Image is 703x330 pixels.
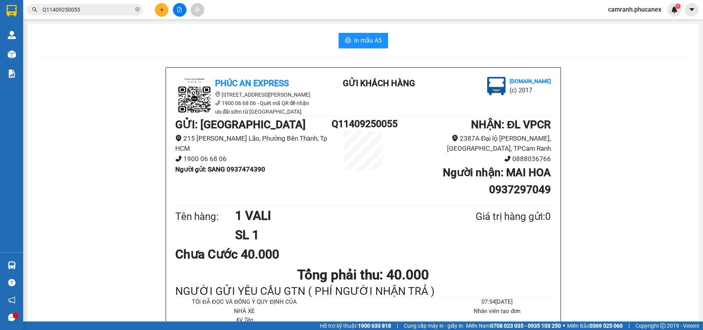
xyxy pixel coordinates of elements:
div: Chưa Cước 40.000 [175,245,299,264]
h1: Tổng phải thu: 40.000 [175,264,551,286]
i: Ký Tên [236,316,253,323]
li: 1900 06 68 06 - Quét mã QR để nhận ưu đãi sớm từ [GEOGRAPHIC_DATA] [175,99,314,116]
span: camranh.phucanex [602,5,667,14]
img: warehouse-icon [8,31,16,39]
li: Nhân viên tạo đơn [443,307,551,316]
span: In mẫu A5 [354,36,382,45]
span: close-circle [135,7,140,12]
span: Miền Nam [466,321,561,330]
input: Tìm tên, số ĐT hoặc mã đơn [42,5,134,14]
li: 07:54[DATE] [443,298,551,307]
span: Cung cấp máy in - giấy in: [404,321,464,330]
span: phone [504,155,511,162]
b: Người nhận : MAI HOA 0937297049 [443,166,551,196]
li: 2387A Đại lộ [PERSON_NAME], [GEOGRAPHIC_DATA], TPCam Ranh [395,133,551,154]
div: NGƯỜI GỬI YÊU CẦU GTN ( PHÍ NGƯỜI NHẬN TRẢ ) [175,286,551,298]
span: environment [175,135,182,141]
span: aim [195,7,200,12]
span: message [8,314,15,321]
span: phone [175,155,182,162]
b: Phúc An Express [215,78,289,88]
h1: 1 VALI [235,206,438,225]
span: file-add [177,7,182,12]
span: ⚪️ [563,324,565,327]
b: Người gửi : SANG 0937474390 [175,165,265,173]
img: warehouse-icon [8,261,16,269]
div: Giá trị hàng gửi: 0 [438,209,551,225]
button: aim [191,3,204,17]
img: logo.jpg [487,77,506,95]
span: search [32,7,37,12]
h1: Q11409250055 [332,116,394,131]
img: icon-new-feature [671,6,678,13]
strong: 0369 525 060 [590,323,623,329]
li: TÔI ĐÃ ĐỌC VÀ ĐỒNG Ý QUY ĐỊNH CỦA NHÀ XE [191,298,298,316]
span: Hỗ trợ kỹ thuật: [320,321,391,330]
span: Miền Bắc [567,321,623,330]
span: | [628,321,630,330]
div: Tên hàng: [175,209,235,225]
b: NHẬN : ĐL VPCR [471,118,551,131]
b: GỬI : [GEOGRAPHIC_DATA] [175,118,306,131]
li: [STREET_ADDRESS][PERSON_NAME] [175,90,314,99]
b: [DOMAIN_NAME] [510,78,551,84]
img: solution-icon [8,70,16,78]
span: printer [345,37,351,44]
strong: 1900 633 818 [358,323,391,329]
strong: 0708 023 035 - 0935 103 250 [490,323,561,329]
li: 1900 06 68 06 [175,154,332,164]
sup: 1 [675,3,681,9]
span: environment [215,92,220,97]
li: 215 [PERSON_NAME] Lão, Phường Bến Thành, Tp HCM [175,133,332,154]
span: close-circle [135,6,140,14]
span: caret-down [688,6,695,13]
button: caret-down [685,3,698,17]
li: 0888036766 [395,154,551,164]
img: warehouse-icon [8,50,16,58]
button: file-add [173,3,186,17]
span: phone [215,100,220,105]
b: Gửi khách hàng [343,78,415,88]
span: | [397,321,398,330]
span: question-circle [8,279,15,286]
h1: SL 1 [235,225,438,245]
button: plus [155,3,168,17]
img: logo.jpg [175,77,214,116]
button: printerIn mẫu A5 [339,33,388,48]
span: copyright [660,323,666,328]
img: logo-vxr [7,5,17,17]
li: (c) 2017 [510,85,551,95]
span: 1 [676,3,679,9]
span: environment [452,135,458,141]
span: notification [8,296,15,304]
span: plus [159,7,164,12]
